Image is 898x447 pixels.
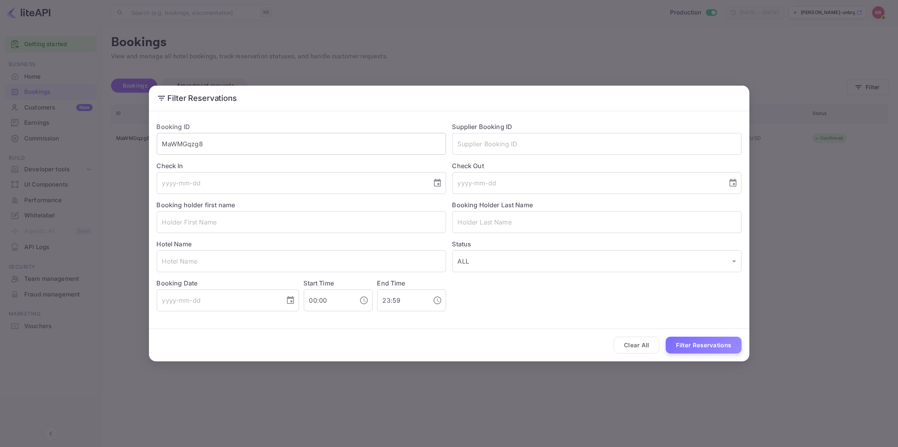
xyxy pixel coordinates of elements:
label: Start Time [304,279,334,287]
input: Holder First Name [157,211,446,233]
button: Choose date [283,293,298,308]
label: Supplier Booking ID [452,123,513,131]
label: Status [452,239,742,249]
button: Choose time, selected time is 11:59 PM [430,293,445,308]
label: Check Out [452,161,742,171]
input: Supplier Booking ID [452,133,742,155]
button: Filter Reservations [666,337,742,354]
label: End Time [377,279,405,287]
label: Booking ID [157,123,190,131]
input: yyyy-mm-dd [157,289,280,311]
label: Booking Date [157,278,299,288]
button: Choose time, selected time is 12:00 AM [356,293,372,308]
input: hh:mm [304,289,353,311]
h2: Filter Reservations [149,86,749,111]
input: Holder Last Name [452,211,742,233]
label: Check In [157,161,446,171]
input: yyyy-mm-dd [157,172,427,194]
label: Booking holder first name [157,201,235,209]
input: Hotel Name [157,250,446,272]
input: Booking ID [157,133,446,155]
button: Clear All [614,337,660,354]
input: yyyy-mm-dd [452,172,722,194]
div: ALL [452,250,742,272]
label: Hotel Name [157,240,192,248]
button: Choose date [430,175,445,191]
button: Choose date [725,175,741,191]
input: hh:mm [377,289,427,311]
label: Booking Holder Last Name [452,201,533,209]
